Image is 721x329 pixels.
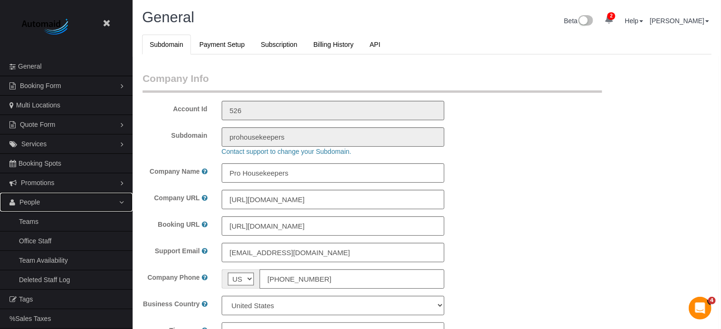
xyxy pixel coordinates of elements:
span: General [142,9,194,26]
span: Multi Locations [16,101,60,109]
input: Phone [260,269,444,289]
label: Company Name [150,167,200,176]
label: Subdomain [135,127,215,140]
label: Company URL [154,193,199,203]
span: 2 [607,12,615,20]
span: General [18,62,42,70]
a: Subscription [253,35,305,54]
span: Quote Form [20,121,55,128]
a: Beta [564,17,594,25]
span: Promotions [21,179,54,187]
a: Billing History [306,35,361,54]
a: Payment Setup [192,35,252,54]
img: New interface [577,15,593,27]
div: Contact support to change your Subdomain. [215,147,688,156]
span: 4 [708,297,716,304]
legend: Company Info [143,71,602,93]
span: Booking Form [20,82,61,89]
label: Support Email [155,246,200,256]
span: Sales Taxes [15,315,51,322]
label: Business Country [143,299,200,309]
a: API [362,35,388,54]
a: 2 [600,9,618,30]
a: [PERSON_NAME] [650,17,709,25]
iframe: Intercom live chat [689,297,712,320]
span: Services [21,140,47,148]
span: People [19,198,40,206]
a: Help [625,17,643,25]
img: Automaid Logo [17,17,76,38]
a: Subdomain [142,35,191,54]
label: Account Id [135,101,215,114]
span: Tags [19,295,33,303]
span: Booking Spots [18,160,61,167]
label: Booking URL [158,220,200,229]
label: Company Phone [147,273,199,282]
